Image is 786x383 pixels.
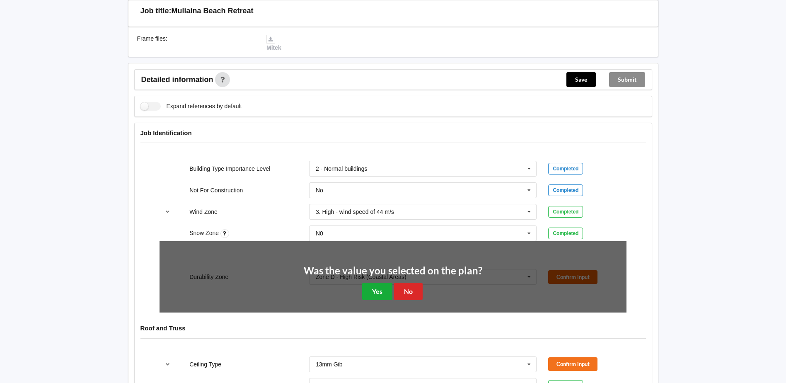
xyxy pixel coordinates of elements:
[140,102,242,111] label: Expand references by default
[316,166,368,172] div: 2 - Normal buildings
[394,283,423,300] button: No
[189,165,270,172] label: Building Type Importance Level
[548,163,583,175] div: Completed
[566,72,596,87] button: Save
[189,361,221,368] label: Ceiling Type
[316,361,343,367] div: 13mm Gib
[548,206,583,218] div: Completed
[316,209,394,215] div: 3. High - wind speed of 44 m/s
[304,264,482,277] h2: Was the value you selected on the plan?
[140,6,172,16] h3: Job title:
[140,129,646,137] h4: Job Identification
[189,208,218,215] label: Wind Zone
[548,228,583,239] div: Completed
[160,357,176,372] button: reference-toggle
[316,230,323,236] div: N0
[160,204,176,219] button: reference-toggle
[266,35,281,51] a: Mitek
[172,6,254,16] h3: Muliaina Beach Retreat
[548,357,597,371] button: Confirm input
[131,34,261,52] div: Frame files :
[362,283,392,300] button: Yes
[189,187,243,194] label: Not For Construction
[548,184,583,196] div: Completed
[316,187,323,193] div: No
[140,324,646,332] h4: Roof and Truss
[189,230,220,236] label: Snow Zone
[141,76,213,83] span: Detailed information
